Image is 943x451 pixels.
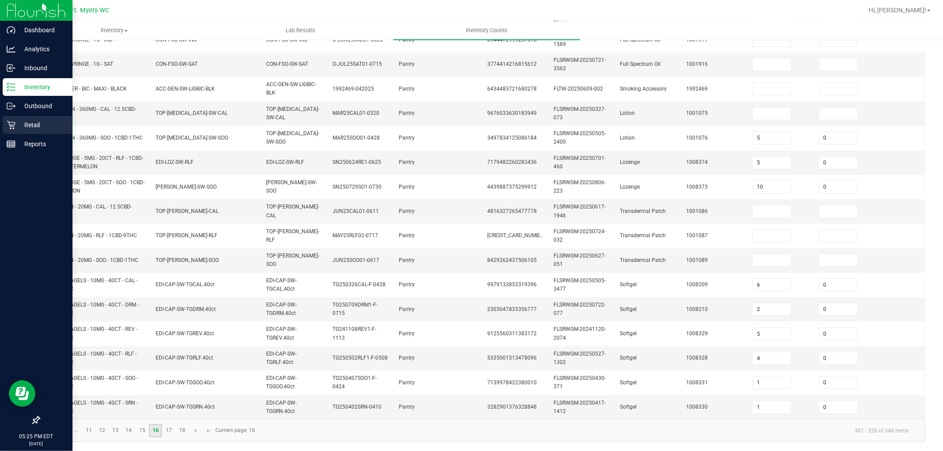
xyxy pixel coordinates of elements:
[266,400,297,414] span: EDI-CAP-SW-TGSRN.40ct
[686,86,708,92] span: 1992469
[266,204,319,218] span: TOP-[PERSON_NAME]-CAL
[45,257,138,263] span: SW - PATCH - 20MG - SOO - 1CBD-1THC
[156,110,228,116] span: TOP-[MEDICAL_DATA]-SW-CAL
[620,281,637,288] span: Softgel
[487,159,537,165] span: 7179482260283436
[156,232,218,239] span: TOP-[PERSON_NAME]-RLF
[620,232,666,239] span: Transdermal Patch
[487,355,537,361] span: 5335001513478096
[487,135,537,141] span: 3497834125086184
[156,306,216,312] span: EDI-CAP-SW-TGDRM.40ct
[399,257,415,263] span: Pantry
[869,7,926,14] span: Hi, [PERSON_NAME]!
[156,135,228,141] span: TOP-[MEDICAL_DATA]-SW-SOO
[332,257,379,263] span: JUN25SOO01-0617
[15,63,69,73] p: Inbound
[620,208,666,214] span: Transdermal Patch
[45,61,113,67] span: SW - FSO SYRINGE - 1G - SAT
[7,83,15,91] inline-svg: Inventory
[332,184,382,190] span: SN250729SO1-0730
[554,204,606,218] span: FLSRWGM-20250617-1946
[109,424,122,437] a: Page 13
[136,424,149,437] a: Page 15
[487,232,547,239] span: [CREDIT_CARD_NUMBER]
[15,82,69,92] p: Inventory
[620,86,667,92] span: Smoking Accessory
[554,228,606,243] span: FLSRWGM-20250724-032
[266,130,319,145] span: TOP-[MEDICAL_DATA]-SW-SOO
[620,257,666,263] span: Transdermal Patch
[554,400,606,414] span: FLSRWGM-20250417-1412
[399,232,415,239] span: Pantry
[620,330,637,337] span: Softgel
[7,64,15,72] inline-svg: Inbound
[686,355,708,361] span: 1008328
[45,302,139,316] span: SW - THERAGELS - 10MG - 40CT - DRM - 1CBD-9THC
[21,21,207,40] a: Inventory
[176,424,188,437] a: Page 18
[332,232,378,239] span: MAY25RLF02-0717
[487,110,537,116] span: 9676033630183949
[399,208,415,214] span: Pantry
[45,86,127,92] span: SW - LIGHTER - BIC - MAXI - BLACK
[399,281,415,288] span: Pantry
[45,106,136,121] span: SW - LOTION - 360MG - CAL - 12.5CBD-1THC
[45,135,143,141] span: SW - LOTION - 360MG - SOO - 1CBD-1THC
[554,86,603,92] span: FLTW-20250609-002
[554,351,606,365] span: FLSRWGM-20250527-1302
[266,179,317,194] span: [PERSON_NAME]-SW-SOO
[156,159,194,165] span: EDI-LOZ-SW-RLF
[686,159,708,165] span: 1008374
[554,375,606,390] span: FLSRWGM-20250430-371
[156,61,198,67] span: CON-FSO-SW-SAT
[620,159,640,165] span: Lozenge
[266,351,297,365] span: EDI-CAP-SW-TGRLF.40ct
[620,379,637,386] span: Softgel
[15,44,69,54] p: Analytics
[487,86,537,92] span: 6434483721680278
[487,404,537,410] span: 3282901376328848
[266,277,297,292] span: EDI-CAP-SW-TGCAL.40ct
[332,355,388,361] span: TG250502RLF1-F-0508
[332,281,386,288] span: TG250326CAL-F-0428
[156,330,214,337] span: EDI-CAP-SW-TGREV.40ct
[554,32,606,47] span: FLSRWGM-20250702-1589
[487,61,537,67] span: 3774414216815612
[162,424,175,437] a: Page 17
[686,184,708,190] span: 1008373
[620,306,637,312] span: Softgel
[266,228,319,243] span: TOP-[PERSON_NAME]-RLF
[156,184,217,190] span: [PERSON_NAME]-SW-SOO
[4,440,69,447] p: [DATE]
[45,155,143,170] span: SW - LOZENGE - 5MG - 20CT - RLF - 1CBD-9THC - WATERMELON
[399,61,415,67] span: Pantry
[332,61,382,67] span: O-JUL25SAT01-0715
[202,424,215,437] a: Go to the last page
[4,432,69,440] p: 05:25 PM EDT
[620,184,640,190] span: Lozenge
[554,277,606,292] span: FLSRWGM-20250505-3477
[399,159,415,165] span: Pantry
[399,86,415,92] span: Pantry
[45,400,138,414] span: SW - THERAGELS - 10MG - 40CT - SRN - 4CBD-1THC
[156,404,215,410] span: EDI-CAP-SW-TGSRN.40ct
[190,424,202,437] a: Go to the next page
[686,257,708,263] span: 1001089
[686,281,708,288] span: 1008209
[266,326,297,341] span: EDI-CAP-SW-TGREV.40ct
[554,155,606,170] span: FLSRWGM-20250701-460
[192,427,199,434] span: Go to the next page
[45,179,145,194] span: SW - LOZENGE - 5MG - 20CT - SOO - 1CBD-1THC - LEMON
[156,86,215,92] span: ACC-GEN-SW-LIGBIC-BLK
[554,253,606,267] span: FLSRWGM-20250627-051
[156,208,218,214] span: TOP-[PERSON_NAME]-CAL
[45,204,132,218] span: SW - PATCH - 20MG - CAL - 12.5CBD-1THC
[7,140,15,148] inline-svg: Reports
[554,326,606,341] span: FLSRWGM-20241120-2074
[207,21,393,40] a: Lab Results
[332,110,379,116] span: MAR25CAL01-0320
[156,257,219,263] span: TOP-[PERSON_NAME]-SOO
[274,27,327,34] span: Lab Results
[332,86,374,92] span: 1992469-042025
[686,110,708,116] span: 1001075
